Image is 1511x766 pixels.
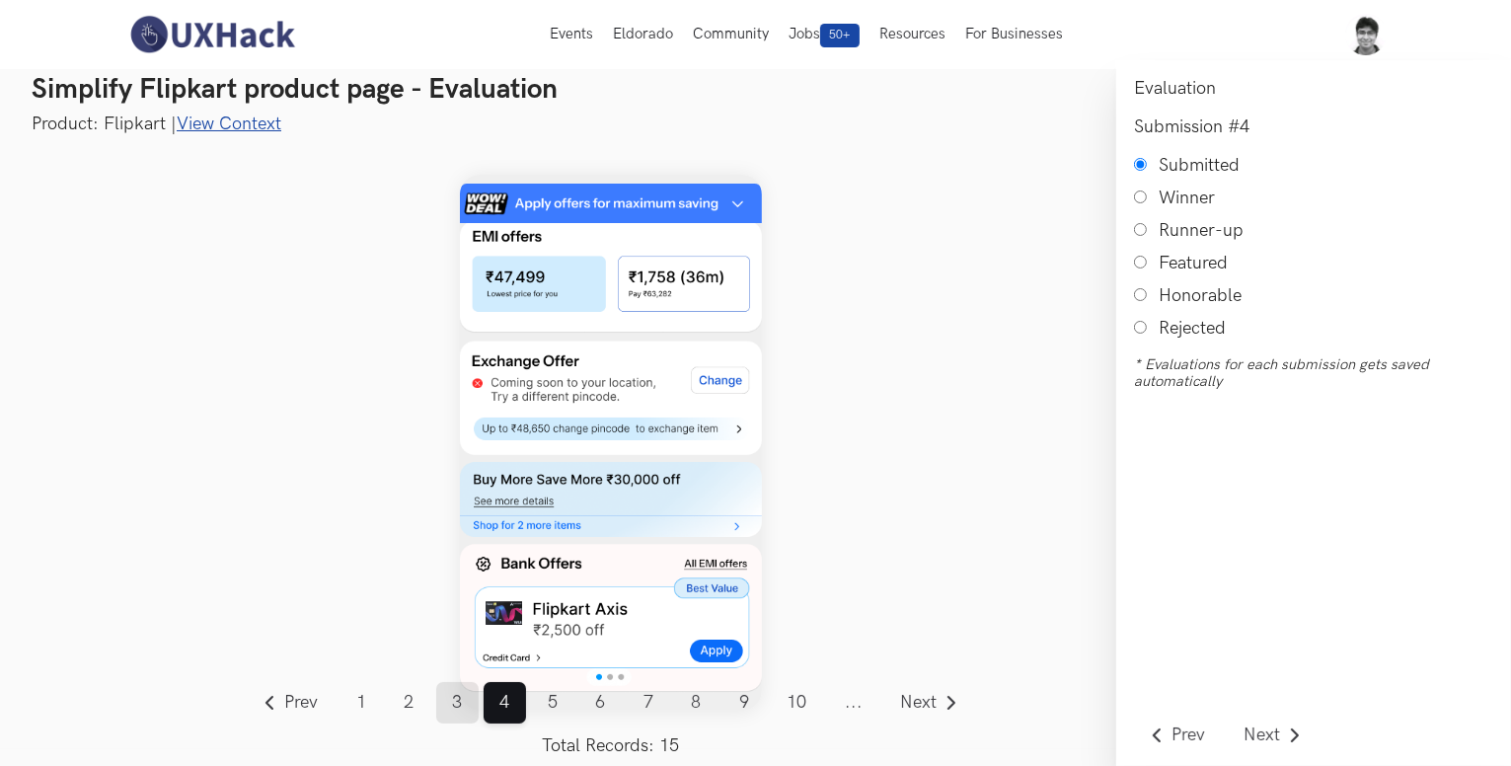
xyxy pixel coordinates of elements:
[723,682,766,724] a: Page 9
[1345,14,1387,55] img: Your profile pic
[1134,715,1222,756] a: Go to previous submission
[124,14,300,55] img: UXHack-logo.png
[436,682,479,724] a: Page 3
[1171,727,1205,744] span: Prev
[1244,727,1280,744] span: Next
[340,682,383,724] a: Page 1
[247,682,975,756] nav: Pagination
[901,694,938,712] span: Next
[1159,253,1228,273] label: Featured
[820,24,860,47] span: 50+
[1159,285,1242,306] label: Honorable
[1134,715,1318,756] nav: Drawer Pagination
[460,175,762,711] img: Submission Image
[177,114,281,134] a: View Context
[675,682,718,724] a: Page 8
[884,682,975,724] a: Go to next page
[1159,220,1244,241] label: Runner-up
[32,73,1479,107] h3: Simplify Flipkart product page - Evaluation
[1134,356,1493,390] label: * Evaluations for each submission gets saved automatically
[628,682,670,724] a: Page 7
[32,112,1479,136] p: Product: Flipkart |
[532,682,574,724] a: Page 5
[579,682,622,724] a: Page 6
[247,735,975,756] label: Total Records: 15
[388,682,430,724] a: Page 2
[1134,78,1493,99] h6: Evaluation
[1159,188,1215,208] label: Winner
[484,682,526,724] a: Page 4
[829,682,879,724] span: ...
[771,682,823,724] a: Page 10
[285,694,319,712] span: Prev
[247,682,335,724] a: Go to previous page
[1228,715,1319,756] a: Go to next submission
[1159,155,1240,176] label: Submitted
[1134,116,1493,137] h6: Submission #4
[1159,318,1226,339] label: Rejected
